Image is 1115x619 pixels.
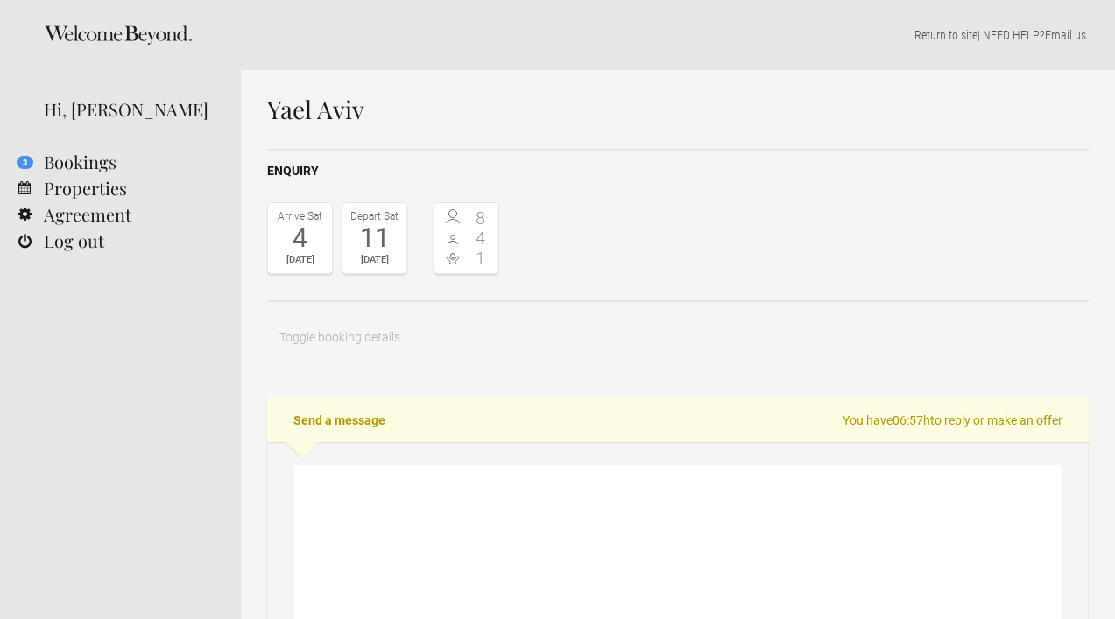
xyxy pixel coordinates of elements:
[267,96,1089,123] h1: Yael Aviv
[17,156,33,169] flynt-notification-badge: 3
[272,225,328,251] div: 4
[267,398,1089,442] h2: Send a message
[843,411,1062,429] span: You have to reply or make an offer
[267,162,1089,180] h2: Enquiry
[1045,28,1086,42] a: Email us
[467,209,495,227] span: 8
[347,251,402,269] div: [DATE]
[347,225,402,251] div: 11
[914,28,977,42] a: Return to site
[272,208,328,225] div: Arrive Sat
[44,96,215,123] div: Hi, [PERSON_NAME]
[267,26,1089,44] p: | NEED HELP? .
[893,413,930,427] flynt-countdown: 06:57h
[467,250,495,267] span: 1
[267,320,413,355] button: Toggle booking details
[272,251,328,269] div: [DATE]
[347,208,402,225] div: Depart Sat
[467,229,495,247] span: 4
